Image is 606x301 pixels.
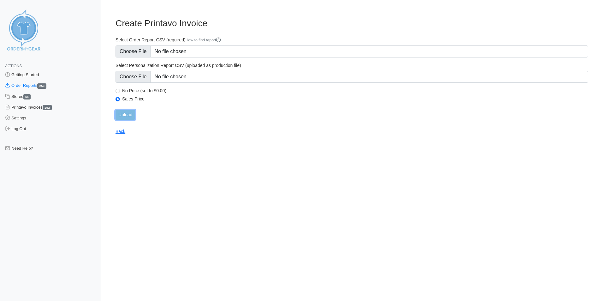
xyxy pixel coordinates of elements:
label: No Price (set to $0.00) [122,88,588,93]
label: Select Personalization Report CSV (uploaded as production file) [116,63,588,68]
span: Actions [5,64,22,68]
h3: Create Printavo Invoice [116,18,588,29]
input: Upload [116,110,135,120]
a: How to find report [186,38,221,42]
label: Sales Price [122,96,588,102]
span: 252 [43,105,52,110]
span: 253 [37,83,46,89]
a: Back [116,129,125,134]
label: Select Order Report CSV (required) [116,37,588,43]
span: 66 [23,94,31,99]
